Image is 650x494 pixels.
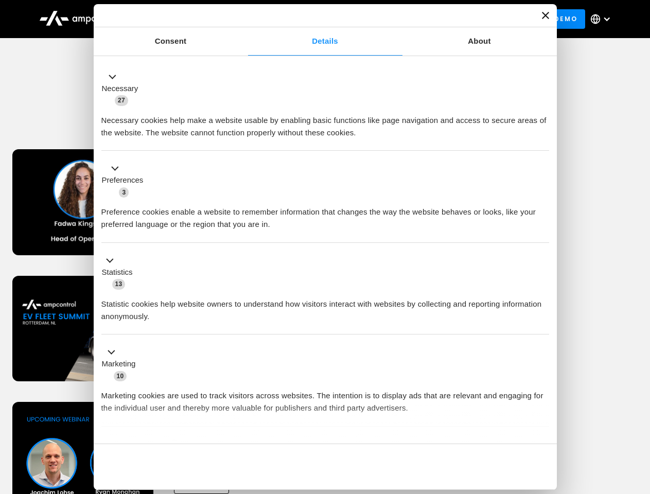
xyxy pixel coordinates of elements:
h1: Upcoming Webinars [12,104,638,129]
span: 27 [115,95,128,105]
button: Marketing (10) [101,346,142,382]
div: Marketing cookies are used to track visitors across websites. The intention is to display ads tha... [101,382,549,414]
a: About [402,27,557,56]
label: Necessary [102,83,138,95]
label: Marketing [102,358,136,370]
button: Unclassified (2) [101,438,186,451]
button: Necessary (27) [101,70,145,107]
span: 10 [114,371,127,381]
label: Statistics [102,267,133,278]
button: Close banner [542,12,549,19]
button: Preferences (3) [101,163,150,199]
span: 2 [170,439,180,450]
div: Preference cookies enable a website to remember information that changes the way the website beha... [101,198,549,231]
span: 3 [119,187,129,198]
span: 13 [112,279,126,289]
label: Preferences [102,174,144,186]
a: Consent [94,27,248,56]
div: Statistic cookies help website owners to understand how visitors interact with websites by collec... [101,290,549,323]
button: Okay [401,452,549,482]
a: Details [248,27,402,56]
div: Necessary cookies help make a website usable by enabling basic functions like page navigation and... [101,107,549,139]
button: Statistics (13) [101,254,139,290]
